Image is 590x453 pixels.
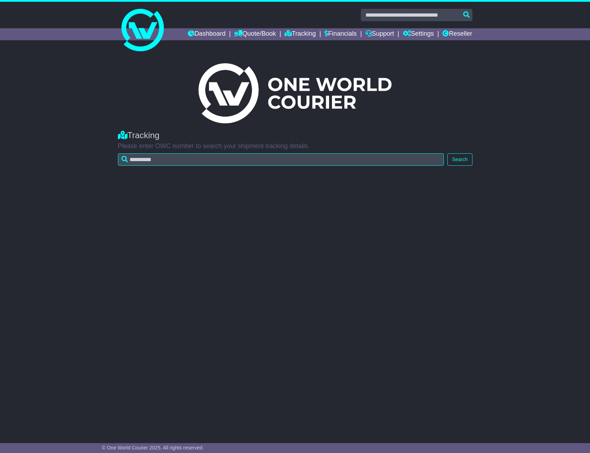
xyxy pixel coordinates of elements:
a: Settings [403,28,434,40]
button: Search [447,153,472,166]
a: Quote/Book [234,28,276,40]
a: Reseller [442,28,472,40]
div: Tracking [118,130,472,141]
span: © One World Courier 2025. All rights reserved. [102,445,204,451]
p: Please enter OWC number to search your shipment tracking details. [118,142,472,150]
a: Dashboard [188,28,226,40]
a: Financials [324,28,357,40]
a: Support [365,28,394,40]
a: Tracking [285,28,316,40]
img: Light [198,63,391,123]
